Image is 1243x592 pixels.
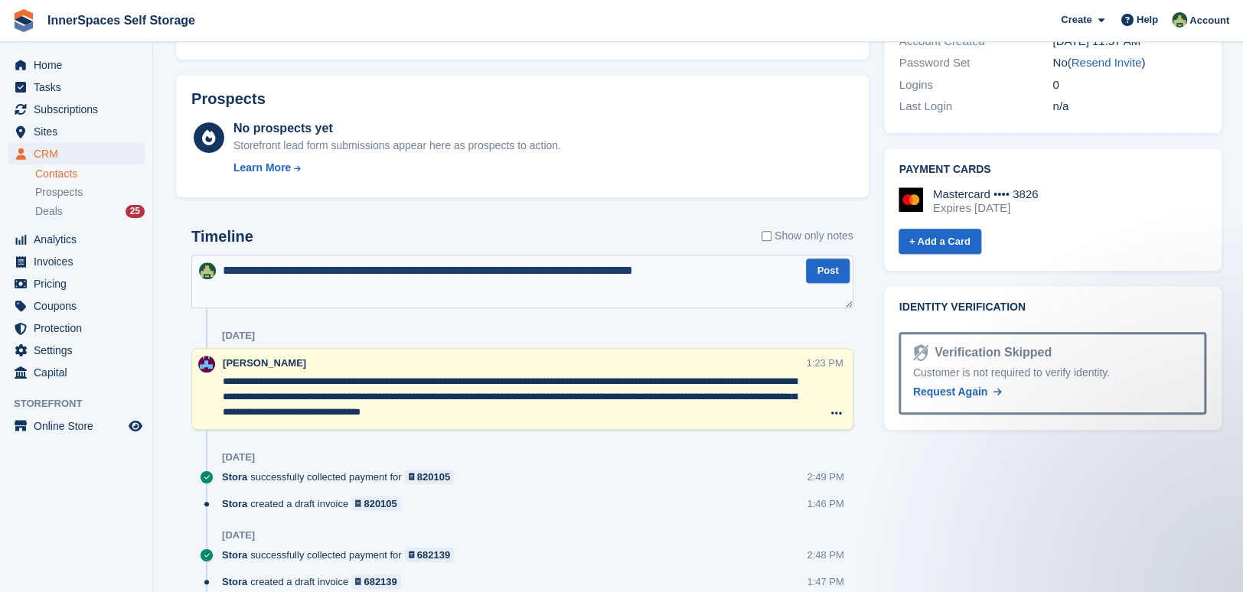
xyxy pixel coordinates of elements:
[364,496,396,511] div: 820105
[8,229,145,250] a: menu
[405,548,455,562] a: 682139
[1061,12,1091,28] span: Create
[222,574,409,589] div: created a draft invoice
[913,384,1002,400] a: Request Again
[41,8,201,33] a: InnerSpaces Self Storage
[8,54,145,76] a: menu
[34,121,126,142] span: Sites
[222,574,247,589] span: Stora
[899,187,923,212] img: Mastercard Logo
[899,164,1206,176] h2: Payment cards
[1071,56,1141,69] a: Resend Invite
[1172,12,1187,28] img: Paula Amey
[222,529,255,542] div: [DATE]
[8,143,145,164] a: menu
[34,76,126,98] span: Tasks
[351,496,401,511] a: 820105
[762,228,853,244] label: Show only notes
[191,228,253,246] h2: Timeline
[35,204,63,219] span: Deals
[417,548,450,562] div: 682139
[8,251,145,272] a: menu
[899,76,1053,94] div: Logins
[899,229,981,254] a: + Add a Card
[1052,76,1206,94] div: 0
[35,167,145,181] a: Contacts
[34,415,126,437] span: Online Store
[199,262,216,279] img: Paula Amey
[913,344,928,361] img: Identity Verification Ready
[8,317,145,339] a: menu
[34,99,126,120] span: Subscriptions
[14,396,152,411] span: Storefront
[807,496,843,511] div: 1:46 PM
[807,470,843,484] div: 2:49 PM
[8,362,145,383] a: menu
[35,184,145,200] a: Prospects
[364,574,396,589] div: 682139
[8,121,145,142] a: menu
[405,470,455,484] a: 820105
[35,203,145,220] a: Deals 25
[126,417,145,435] a: Preview store
[8,273,145,294] a: menu
[351,574,401,589] a: 682139
[222,496,409,511] div: created a draft invoice
[807,548,843,562] div: 2:48 PM
[222,470,462,484] div: successfully collected payment for
[198,356,215,372] img: Paul Allo
[913,385,988,398] span: Request Again
[222,548,462,562] div: successfully collected payment for
[8,415,145,437] a: menu
[222,548,247,562] span: Stora
[806,356,843,370] div: 1:23 PM
[417,470,450,484] div: 820105
[12,9,35,32] img: stora-icon-8386f47178a22dfd0bd8f6a31ec36ba5ce8667c1dd55bd0f319d3a0aa187defe.svg
[34,317,126,339] span: Protection
[933,187,1039,201] div: Mastercard •••• 3826
[222,496,247,511] span: Stora
[222,470,247,484] span: Stora
[8,295,145,317] a: menu
[233,119,561,138] div: No prospects yet
[34,362,126,383] span: Capital
[8,76,145,98] a: menu
[233,160,561,176] a: Learn More
[222,451,255,464] div: [DATE]
[762,228,772,244] input: Show only notes
[233,160,291,176] div: Learn More
[126,205,145,218] div: 25
[233,138,561,154] div: Storefront lead form submissions appear here as prospects to action.
[899,98,1053,115] div: Last Login
[34,54,126,76] span: Home
[928,343,1052,362] div: Verification Skipped
[806,259,849,284] button: Post
[34,295,126,317] span: Coupons
[34,143,126,164] span: CRM
[1052,98,1206,115] div: n/a
[1137,12,1158,28] span: Help
[913,365,1192,381] div: Customer is not required to verify identity.
[1067,56,1145,69] span: ( )
[223,357,306,369] span: [PERSON_NAME]
[8,340,145,361] a: menu
[34,273,126,294] span: Pricing
[1052,54,1206,72] div: No
[222,330,255,342] div: [DATE]
[8,99,145,120] a: menu
[34,229,126,250] span: Analytics
[191,90,266,108] h2: Prospects
[35,185,83,200] span: Prospects
[1189,13,1229,28] span: Account
[34,340,126,361] span: Settings
[933,201,1039,215] div: Expires [DATE]
[899,54,1053,72] div: Password Set
[34,251,126,272] span: Invoices
[807,574,843,589] div: 1:47 PM
[899,301,1206,314] h2: Identity verification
